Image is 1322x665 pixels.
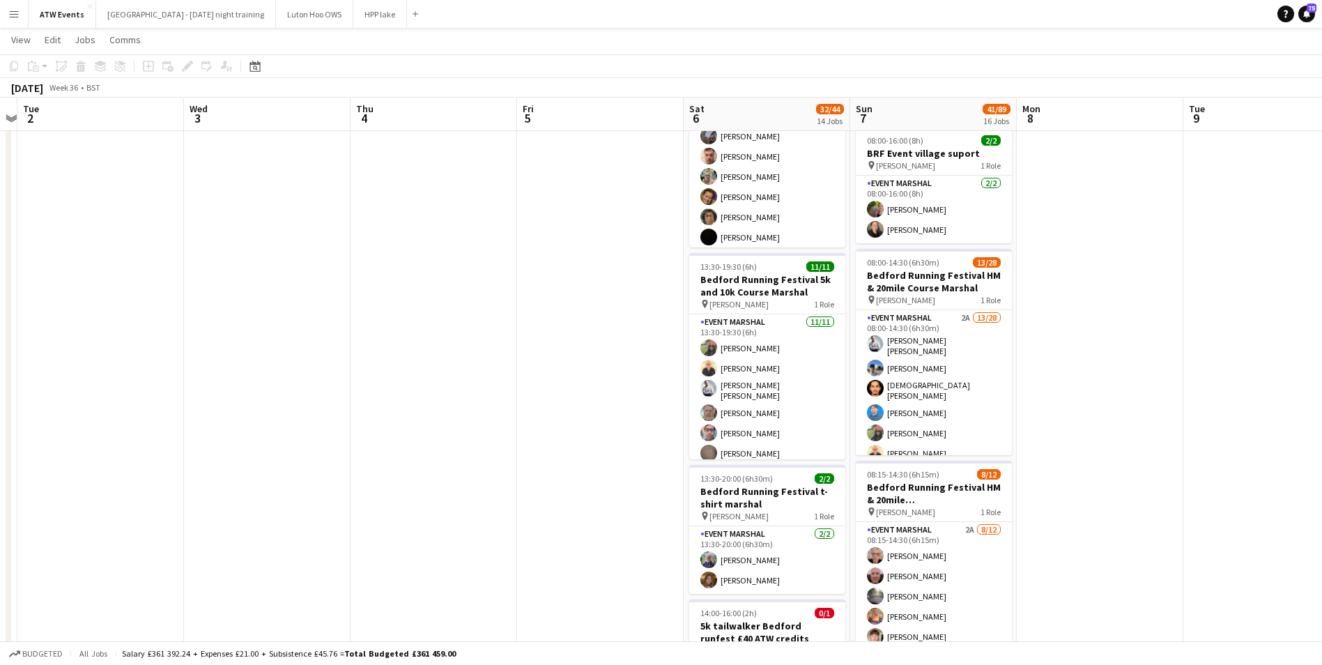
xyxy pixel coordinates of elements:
[709,299,769,309] span: [PERSON_NAME]
[7,646,65,662] button: Budgeted
[11,81,43,95] div: [DATE]
[96,1,276,28] button: [GEOGRAPHIC_DATA] - [DATE] night training
[814,511,834,521] span: 1 Role
[77,648,110,659] span: All jobs
[700,608,757,618] span: 14:00-16:00 (2h)
[876,295,935,305] span: [PERSON_NAME]
[981,160,1001,171] span: 1 Role
[709,511,769,521] span: [PERSON_NAME]
[689,41,845,247] app-job-card: 13:15-20:00 (6h45m)9/11Bedford Running Festival Registration & baggage marshal [PERSON_NAME]2 Rol...
[104,31,146,49] a: Comms
[689,465,845,594] app-job-card: 13:30-20:00 (6h30m)2/2Bedford Running Festival t-shirt marshal [PERSON_NAME]1 RoleEvent Marshal2/...
[867,469,939,480] span: 08:15-14:30 (6h15m)
[876,507,935,517] span: [PERSON_NAME]
[856,249,1012,455] app-job-card: 08:00-14:30 (6h30m)13/28Bedford Running Festival HM & 20mile Course Marshal [PERSON_NAME]1 RoleEv...
[981,295,1001,305] span: 1 Role
[700,473,773,484] span: 13:30-20:00 (6h30m)
[39,31,66,49] a: Edit
[1298,6,1315,22] a: 75
[867,135,923,146] span: 08:00-16:00 (8h)
[86,82,100,93] div: BST
[1022,102,1040,115] span: Mon
[69,31,101,49] a: Jobs
[867,257,939,268] span: 08:00-14:30 (6h30m)
[353,1,407,28] button: HPP lake
[689,485,845,510] h3: Bedford Running Festival t-shirt marshal
[876,160,935,171] span: [PERSON_NAME]
[689,253,845,459] app-job-card: 13:30-19:30 (6h)11/11Bedford Running Festival 5k and 10k Course Marshal [PERSON_NAME]1 RoleEvent ...
[816,104,844,114] span: 32/44
[523,102,534,115] span: Fri
[856,147,1012,160] h3: BRF Event village suport
[521,110,534,126] span: 5
[21,110,39,126] span: 2
[344,648,456,659] span: Total Budgeted £361 459.00
[276,1,353,28] button: Luton Hoo OWS
[1307,3,1316,13] span: 75
[815,608,834,618] span: 0/1
[687,110,705,126] span: 6
[190,102,208,115] span: Wed
[817,116,843,126] div: 14 Jobs
[689,314,845,568] app-card-role: Event Marshal11/1113:30-19:30 (6h)[PERSON_NAME][PERSON_NAME][PERSON_NAME] [PERSON_NAME][PERSON_NA...
[356,102,374,115] span: Thu
[29,1,96,28] button: ATW Events
[856,127,1012,243] app-job-card: 08:00-16:00 (8h)2/2BRF Event village suport [PERSON_NAME]1 RoleEvent Marshal2/208:00-16:00 (8h)[P...
[23,102,39,115] span: Tue
[11,33,31,46] span: View
[981,507,1001,517] span: 1 Role
[122,648,456,659] div: Salary £361 392.24 + Expenses £21.00 + Subsistence £45.76 =
[700,261,757,272] span: 13:30-19:30 (6h)
[354,110,374,126] span: 4
[689,620,845,645] h3: 5k tailwalker Bedford runfest £40 ATW credits
[806,261,834,272] span: 11/11
[22,649,63,659] span: Budgeted
[689,273,845,298] h3: Bedford Running Festival 5k and 10k Course Marshal
[856,481,1012,506] h3: Bedford Running Festival HM & 20mile [GEOGRAPHIC_DATA] 1 priory
[981,135,1001,146] span: 2/2
[983,116,1010,126] div: 16 Jobs
[6,31,36,49] a: View
[973,257,1001,268] span: 13/28
[854,110,873,126] span: 7
[856,269,1012,294] h3: Bedford Running Festival HM & 20mile Course Marshal
[983,104,1010,114] span: 41/89
[187,110,208,126] span: 3
[856,102,873,115] span: Sun
[45,33,61,46] span: Edit
[977,469,1001,480] span: 8/12
[689,102,705,115] span: Sat
[46,82,81,93] span: Week 36
[75,33,95,46] span: Jobs
[109,33,141,46] span: Comms
[1020,110,1040,126] span: 8
[856,176,1012,243] app-card-role: Event Marshal2/208:00-16:00 (8h)[PERSON_NAME][PERSON_NAME]
[689,526,845,594] app-card-role: Event Marshal2/213:30-20:00 (6h30m)[PERSON_NAME][PERSON_NAME]
[815,473,834,484] span: 2/2
[1189,102,1205,115] span: Tue
[1187,110,1205,126] span: 9
[814,299,834,309] span: 1 Role
[689,102,845,312] app-card-role: Event Marshal9/913:15-19:00 (5h45m)[PERSON_NAME][PERSON_NAME][PERSON_NAME][PERSON_NAME][PERSON_NA...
